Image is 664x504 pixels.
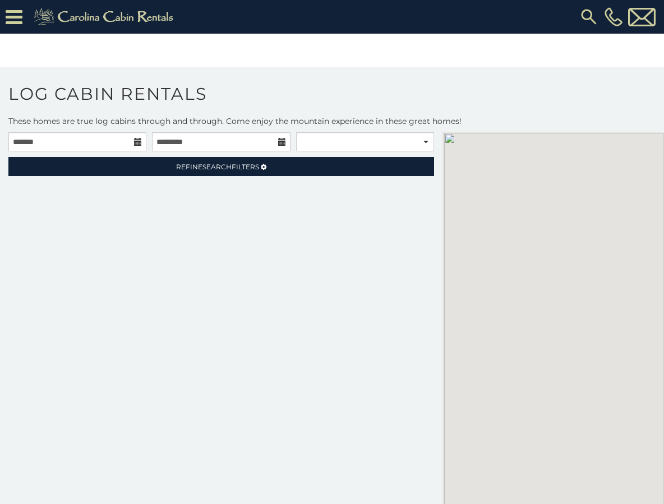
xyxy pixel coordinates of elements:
[176,163,259,171] span: Refine Filters
[602,7,625,26] a: [PHONE_NUMBER]
[8,157,434,176] a: RefineSearchFilters
[202,163,232,171] span: Search
[579,7,599,27] img: search-regular.svg
[28,6,183,28] img: Khaki-logo.png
